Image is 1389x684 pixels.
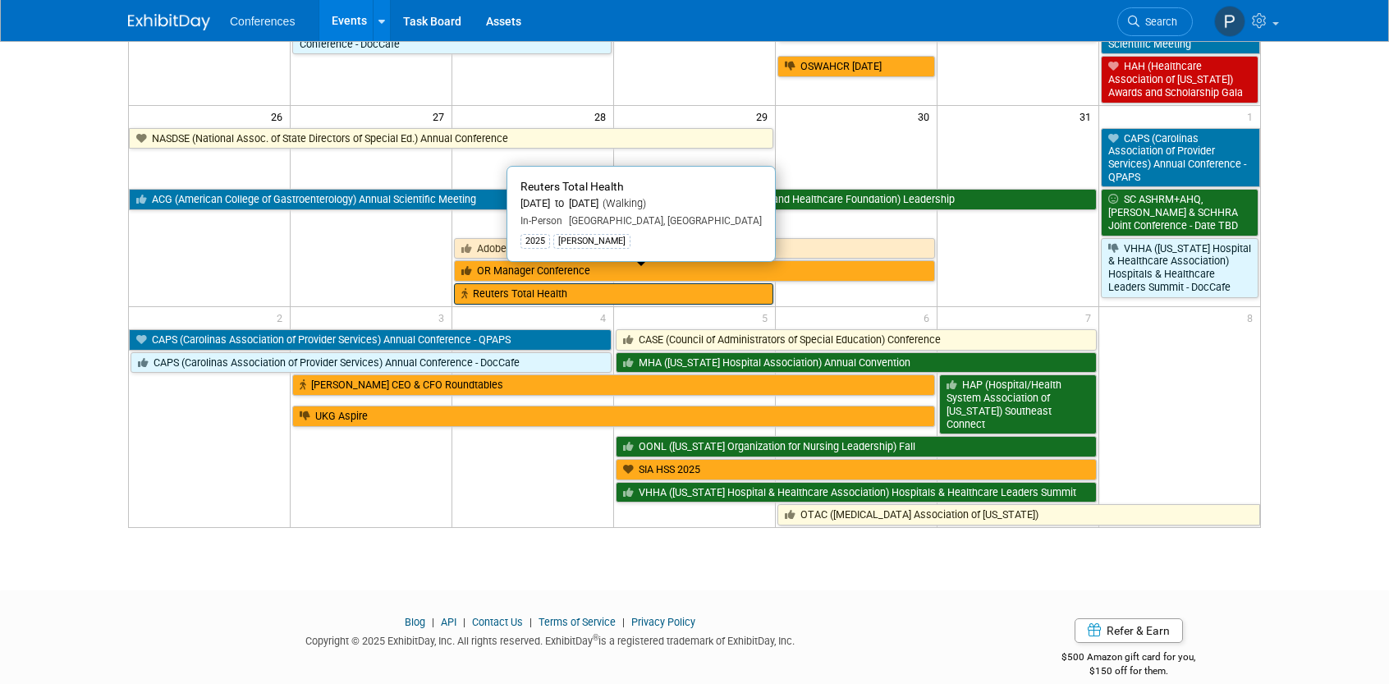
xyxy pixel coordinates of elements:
span: 29 [754,106,775,126]
span: | [459,616,470,628]
span: Conferences [230,15,295,28]
sup: ® [593,633,598,642]
a: MHA ([US_STATE] Hospital Association) Annual Convention [616,352,1097,374]
a: CAPS (Carolinas Association of Provider Services) Annual Conference - QPAPS [129,329,612,351]
a: Refer & Earn [1075,618,1183,643]
a: CAPS (Carolinas Association of Provider Services) Annual Conference - DocCafe [131,352,612,374]
a: HAH (Healthcare Association of [US_STATE]) Awards and Scholarship Gala [1101,56,1258,103]
span: 8 [1245,307,1260,328]
a: Terms of Service [539,616,616,628]
a: VHHA ([US_STATE] Hospital & Healthcare Association) Hospitals & Healthcare Leaders Summit - DocCafe [1101,238,1258,298]
a: Privacy Policy [631,616,695,628]
span: 30 [916,106,937,126]
span: Search [1139,16,1177,28]
span: | [618,616,629,628]
span: 27 [431,106,452,126]
a: Blog [405,616,425,628]
span: 7 [1084,307,1098,328]
span: 1 [1245,106,1260,126]
span: 31 [1078,106,1098,126]
span: 4 [598,307,613,328]
a: Reuters Total Health [454,283,773,305]
a: SC ASHRM+AHQ, [PERSON_NAME] & SCHHRA Joint Conference - Date TBD [1101,189,1258,236]
a: CAPS (Carolinas Association of Provider Services) Annual Conference - QPAPS [1101,128,1260,188]
span: (Walking) [598,197,646,209]
a: UKG Aspire [292,406,934,427]
a: Contact Us [472,616,523,628]
span: Reuters Total Health [520,180,624,193]
a: SIA HSS 2025 [616,459,1097,480]
div: [PERSON_NAME] [553,234,630,249]
a: ACG (American College of Gastroenterology) Annual Scientific Meeting [129,189,612,210]
span: In-Person [520,215,562,227]
span: [GEOGRAPHIC_DATA], [GEOGRAPHIC_DATA] [562,215,762,227]
a: OTAC ([MEDICAL_DATA] Association of [US_STATE]) [777,504,1260,526]
span: | [428,616,438,628]
a: NASDSE (National Assoc. of State Directors of Special Ed.) Annual Conference [129,128,773,149]
div: $500 Amazon gift card for you, [997,640,1262,677]
a: Search [1117,7,1193,36]
a: [PERSON_NAME] CEO & CFO Roundtables [292,374,934,396]
span: 28 [593,106,613,126]
span: | [525,616,536,628]
a: Adobe Max - The Creativity Conference [454,238,935,259]
div: Copyright © 2025 ExhibitDay, Inc. All rights reserved. ExhibitDay is a registered trademark of Ex... [128,630,972,649]
a: CASE (Council of Administrators of Special Education) Conference [616,329,1097,351]
div: 2025 [520,234,550,249]
a: OR Manager Conference [454,260,935,282]
a: OONL ([US_STATE] Organization for Nursing Leadership) Fall [616,436,1097,457]
a: VHHA ([US_STATE] Hospital & Healthcare Association) Hospitals & Healthcare Leaders Summit [616,482,1097,503]
a: HAP (Hospital/Health System Association of [US_STATE]) Southeast Connect [939,374,1097,434]
span: 26 [269,106,290,126]
div: $150 off for them. [997,664,1262,678]
div: [DATE] to [DATE] [520,197,762,211]
img: ExhibitDay [128,14,210,30]
a: API [441,616,456,628]
span: 2 [275,307,290,328]
span: 6 [922,307,937,328]
span: 5 [760,307,775,328]
a: OSWAHCR [DATE] [777,56,935,77]
img: Priscilla Wheeler [1214,6,1245,37]
span: 3 [437,307,452,328]
a: AzHHF ([US_STATE] Hospital and Healthcare Foundation) Leadership [616,189,1097,210]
